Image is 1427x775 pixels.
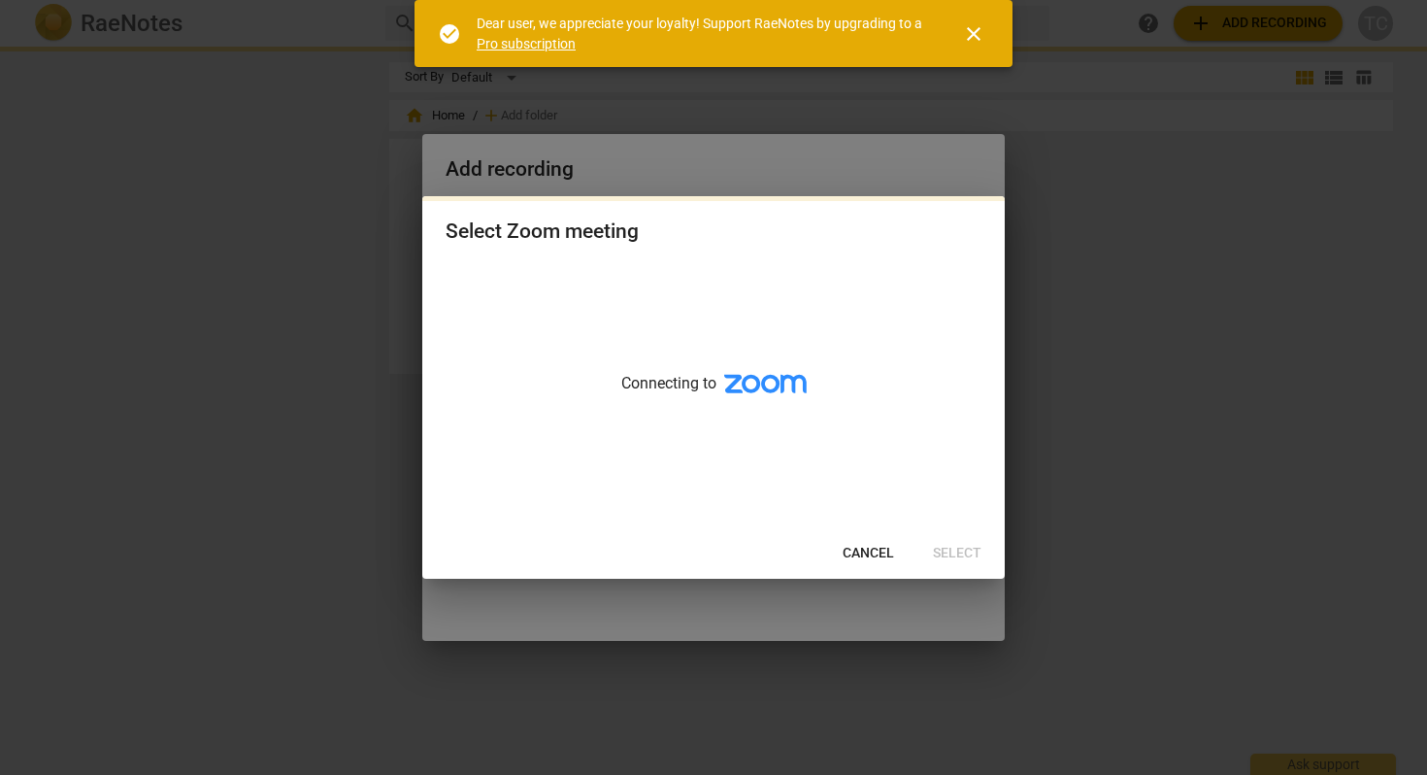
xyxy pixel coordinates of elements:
div: Dear user, we appreciate your loyalty! Support RaeNotes by upgrading to a [477,14,927,53]
span: Cancel [843,544,894,563]
div: Connecting to [422,262,1005,528]
button: Cancel [827,536,910,571]
button: Close [950,11,997,57]
span: close [962,22,985,46]
div: Select Zoom meeting [446,219,639,244]
span: check_circle [438,22,461,46]
a: Pro subscription [477,36,576,51]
